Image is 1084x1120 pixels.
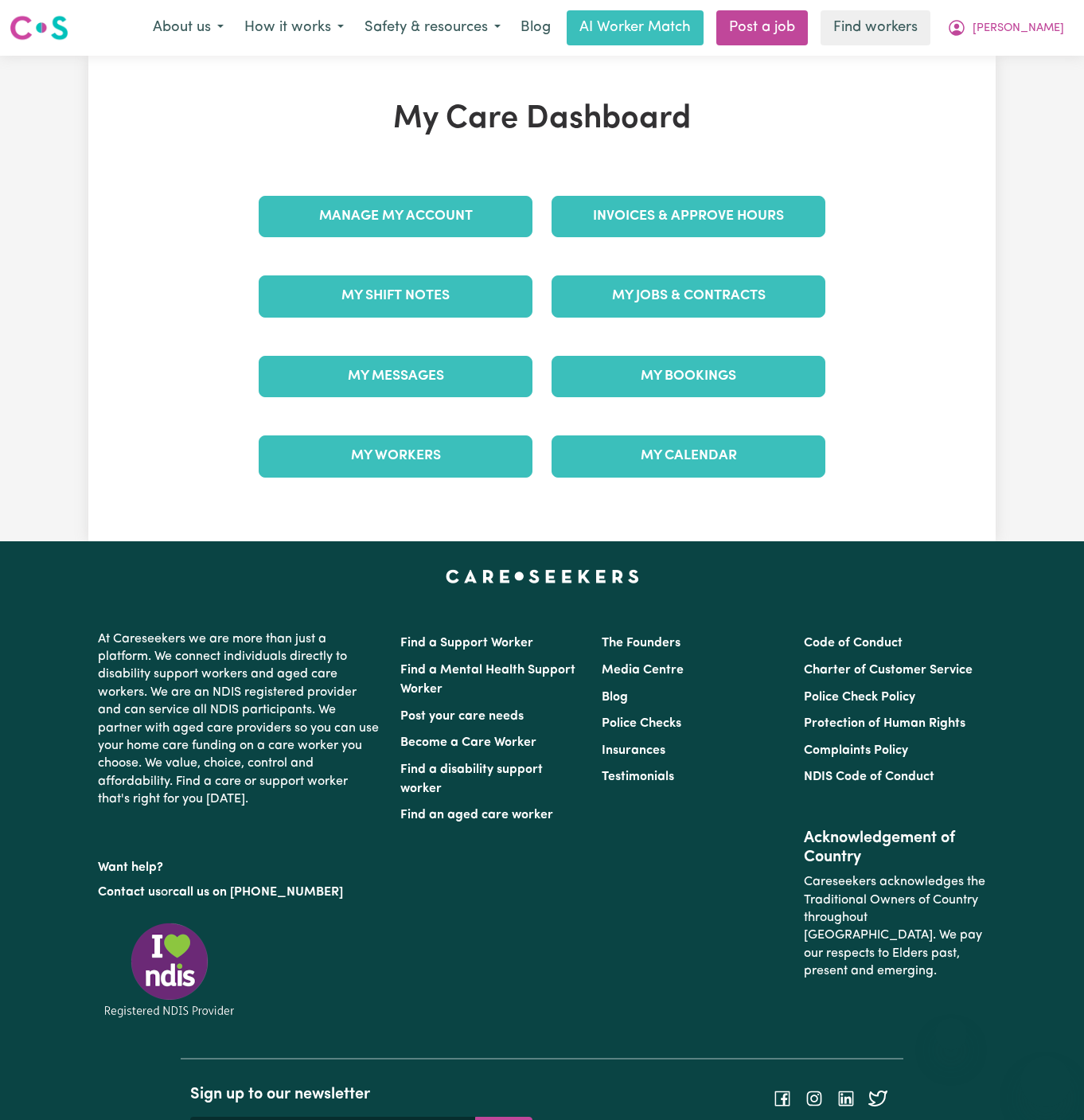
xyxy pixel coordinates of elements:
button: My Account [937,11,1074,45]
a: Follow Careseekers on Facebook [773,1092,792,1105]
h1: My Care Dashboard [249,100,835,139]
a: Careseekers logo [10,10,68,46]
a: Complaints Policy [804,744,908,757]
a: Find a disability support worker [400,763,543,795]
a: AI Worker Match [567,10,704,45]
a: Code of Conduct [804,637,903,650]
a: My Bookings [552,356,825,397]
a: My Calendar [552,435,825,477]
a: Contact us [98,886,161,899]
h2: Acknowledgement of Country [804,829,986,867]
a: Careseekers home page [446,570,639,583]
a: Find a Mental Health Support Worker [400,664,575,696]
a: call us on [PHONE_NUMBER] [173,886,343,899]
button: How it works [234,11,354,45]
iframe: Close message [935,1018,967,1050]
a: My Shift Notes [259,275,532,317]
a: Follow Careseekers on LinkedIn [836,1092,856,1105]
a: Become a Care Worker [400,736,536,749]
a: Blog [511,10,560,45]
a: Follow Careseekers on Twitter [868,1092,887,1105]
button: About us [142,11,234,45]
a: Police Checks [602,717,681,730]
a: Media Centre [602,664,684,677]
a: Charter of Customer Service [804,664,973,677]
a: Insurances [602,744,665,757]
a: Police Check Policy [804,691,915,704]
span: [PERSON_NAME] [973,20,1064,37]
a: Protection of Human Rights [804,717,965,730]
a: My Workers [259,435,532,477]
a: Invoices & Approve Hours [552,196,825,237]
a: Testimonials [602,771,674,783]
iframe: Button to launch messaging window [1020,1056,1071,1107]
img: Registered NDIS provider [98,920,241,1020]
a: NDIS Code of Conduct [804,771,934,783]
a: Follow Careseekers on Instagram [805,1092,824,1105]
img: Careseekers logo [10,14,68,42]
a: The Founders [602,637,680,650]
a: Manage My Account [259,196,532,237]
p: or [98,877,381,907]
p: At Careseekers we are more than just a platform. We connect individuals directly to disability su... [98,624,381,815]
a: My Messages [259,356,532,397]
p: Careseekers acknowledges the Traditional Owners of Country throughout [GEOGRAPHIC_DATA]. We pay o... [804,867,986,986]
a: Find a Support Worker [400,637,533,650]
a: My Jobs & Contracts [552,275,825,317]
a: Find an aged care worker [400,809,553,821]
a: Post your care needs [400,710,524,723]
a: Find workers [821,10,930,45]
p: Want help? [98,853,381,876]
button: Safety & resources [354,11,511,45]
a: Blog [602,691,628,704]
a: Post a job [716,10,808,45]
h2: Sign up to our newsletter [190,1085,532,1104]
